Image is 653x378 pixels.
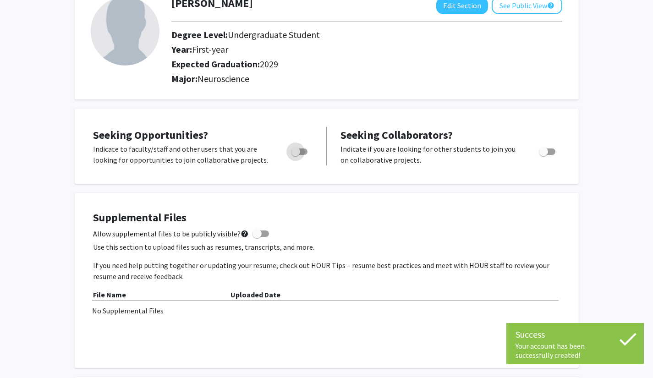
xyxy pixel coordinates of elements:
[92,305,561,316] div: No Supplemental Files
[93,143,274,165] p: Indicate to faculty/staff and other users that you are looking for opportunities to join collabor...
[93,211,560,225] h4: Supplemental Files
[230,290,280,299] b: Uploaded Date
[241,228,249,239] mat-icon: help
[93,228,249,239] span: Allow supplemental files to be publicly visible?
[228,29,320,40] span: Undergraduate Student
[93,260,560,282] p: If you need help putting together or updating your resume, check out HOUR Tips – resume best prac...
[93,290,126,299] b: File Name
[171,59,511,70] h2: Expected Graduation:
[287,143,313,157] div: Toggle
[93,241,560,252] p: Use this section to upload files such as resumes, transcripts, and more.
[171,29,511,40] h2: Degree Level:
[171,73,562,84] h2: Major:
[192,44,228,55] span: First-year
[7,337,39,371] iframe: Chat
[340,128,453,142] span: Seeking Collaborators?
[171,44,511,55] h2: Year:
[516,328,635,341] div: Success
[340,143,521,165] p: Indicate if you are looking for other students to join you on collaborative projects.
[198,73,249,84] span: Neuroscience
[260,58,278,70] span: 2029
[93,128,208,142] span: Seeking Opportunities?
[516,341,635,360] div: Your account has been successfully created!
[535,143,560,157] div: Toggle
